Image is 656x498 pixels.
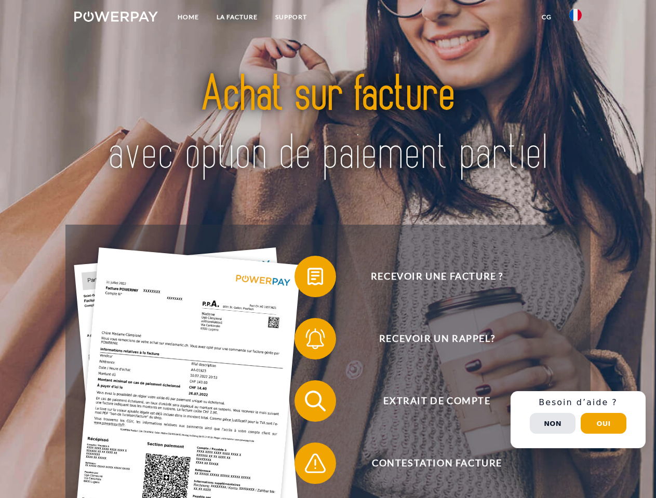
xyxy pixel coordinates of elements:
a: Home [169,8,208,26]
button: Extrait de compte [294,380,565,422]
button: Contestation Facture [294,442,565,484]
img: qb_bell.svg [302,326,328,352]
img: qb_warning.svg [302,450,328,476]
button: Recevoir un rappel? [294,318,565,359]
div: Schnellhilfe [511,391,646,448]
img: qb_bill.svg [302,264,328,289]
h3: Besoin d’aide ? [517,397,639,408]
img: title-powerpay_fr.svg [99,50,557,199]
img: fr [569,9,582,21]
span: Recevoir une facture ? [310,256,564,297]
button: Non [530,413,575,434]
span: Extrait de compte [310,380,564,422]
a: Support [266,8,316,26]
a: CG [533,8,560,26]
img: qb_search.svg [302,388,328,414]
button: Recevoir une facture ? [294,256,565,297]
span: Recevoir un rappel? [310,318,564,359]
button: Oui [581,413,626,434]
img: logo-powerpay-white.svg [74,11,158,22]
a: LA FACTURE [208,8,266,26]
span: Contestation Facture [310,442,564,484]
